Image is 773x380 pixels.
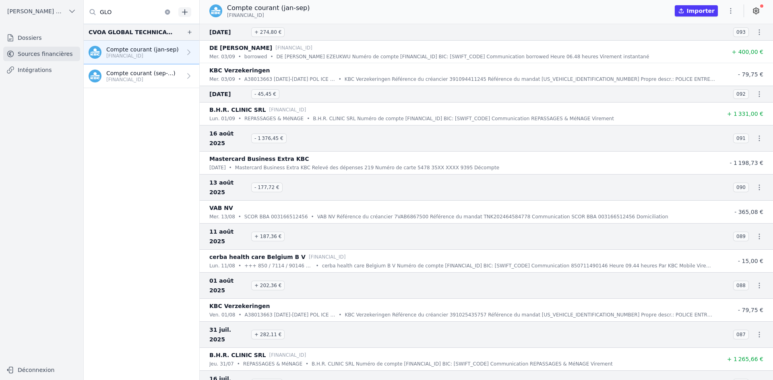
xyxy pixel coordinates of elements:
[275,44,312,52] p: [FINANCIAL_ID]
[244,213,308,221] p: SCOR BBA 003166512456
[322,262,715,270] p: cerba health care Belgium B V Numéro de compte [FINANCIAL_ID] BIC: [SWIFT_CODE] Communication 850...
[732,49,763,55] span: + 400,00 €
[733,134,749,143] span: 091
[269,106,306,114] p: [FINANCIAL_ID]
[251,183,283,192] span: - 177,72 €
[209,227,248,246] span: 11 août 2025
[244,53,267,61] p: borrowed
[227,3,310,13] p: Compte courant (jan-sep)
[106,45,179,53] p: Compte courant (jan-sep)
[251,281,285,290] span: + 202,36 €
[251,89,279,99] span: - 45,45 €
[317,213,668,221] p: VAB NV Référence du créancier 7VAB6867500 Référence du mandat TNK202464584778 Communication SCOR ...
[209,311,235,319] p: ven. 01/08
[244,115,304,123] p: REPASSAGES & MéNAGE
[209,360,234,368] p: jeu. 31/07
[106,76,176,83] p: [FINANCIAL_ID]
[733,89,749,99] span: 092
[251,330,285,339] span: + 282,11 €
[345,75,715,83] p: KBC Verzekeringen Référence du créancier 391094411245 Référence du mandat [US_VEHICLE_IDENTIFICAT...
[339,311,341,319] div: •
[209,301,270,311] p: KBC Verzekeringen
[209,27,248,37] span: [DATE]
[733,183,749,192] span: 090
[209,262,235,270] p: lun. 11/08
[209,203,233,213] p: VAB NV
[269,351,306,359] p: [FINANCIAL_ID]
[251,27,285,37] span: + 274,80 €
[89,70,101,82] img: kbc.png
[209,164,226,172] p: [DATE]
[730,160,763,166] span: - 1 198,73 €
[209,178,248,197] span: 13 août 2025
[307,115,310,123] div: •
[339,75,341,83] div: •
[733,27,749,37] span: 093
[311,213,314,221] div: •
[738,71,763,78] span: - 79,75 €
[89,46,101,59] img: kbc.png
[733,281,749,290] span: 088
[244,75,335,83] p: A38013663 [DATE]-[DATE] POL ICE ENTREPRISE - RESPONSABILITE
[209,276,248,295] span: 01 août 2025
[84,41,199,64] a: Compte courant (jan-sep) [FINANCIAL_ID]
[270,53,273,61] div: •
[245,311,336,319] p: A38013663 [DATE]-[DATE] POL ICE ENTREPRISE - RESPONSABILITE
[209,75,235,83] p: mer. 03/09
[251,134,287,143] span: - 1 376,45 €
[306,360,308,368] div: •
[727,356,763,362] span: + 1 265,66 €
[733,330,749,339] span: 087
[84,5,176,19] input: Filtrer par dossier...
[3,5,80,18] button: [PERSON_NAME] ET PARTNERS SRL
[227,12,264,18] span: [FINANCIAL_ID]
[312,360,613,368] p: B.H.R. CLINIC SRL Numéro de compte [FINANCIAL_ID] BIC: [SWIFT_CODE] Communication REPASSAGES & Mé...
[209,252,306,262] p: cerba health care Belgium B V
[209,115,235,123] p: lun. 01/09
[237,360,240,368] div: •
[84,64,199,88] a: Compte courant (sep-...) [FINANCIAL_ID]
[235,164,499,172] p: Mastercard Business Extra KBC Relevé des dépenses 219 Numéro de carte 5478 35XX XXXX 9395 Décompte
[3,63,80,77] a: Intégrations
[209,4,222,17] img: kbc.png
[675,5,718,16] button: Importer
[3,47,80,61] a: Sources financières
[727,111,763,117] span: + 1 331,00 €
[209,89,248,99] span: [DATE]
[106,53,179,59] p: [FINANCIAL_ID]
[238,213,241,221] div: •
[733,232,749,241] span: 089
[313,115,614,123] p: B.H.R. CLINIC SRL Numéro de compte [FINANCIAL_ID] BIC: [SWIFT_CODE] Communication REPASSAGES & Mé...
[209,213,235,221] p: mer. 13/08
[738,258,763,264] span: - 15,00 €
[316,262,319,270] div: •
[238,311,241,319] div: •
[345,311,715,319] p: KBC Verzekeringen Référence du créancier 391025435757 Référence du mandat [US_VEHICLE_IDENTIFICAT...
[209,129,248,148] span: 16 août 2025
[243,360,302,368] p: REPASSAGES & MéNAGE
[244,262,313,270] p: +++ 850 / 7114 / 90146 +++
[3,364,80,376] button: Déconnexion
[238,115,241,123] div: •
[3,31,80,45] a: Dossiers
[209,53,235,61] p: mer. 03/09
[309,253,346,261] p: [FINANCIAL_ID]
[209,325,248,344] span: 31 juil. 2025
[734,209,763,215] span: - 365,08 €
[238,262,241,270] div: •
[238,53,241,61] div: •
[209,105,266,115] p: B.H.R. CLINIC SRL
[276,53,649,61] p: DE [PERSON_NAME] EZEUKWU Numéro de compte [FINANCIAL_ID] BIC: [SWIFT_CODE] Communication borrowed...
[209,154,309,164] p: Mastercard Business Extra KBC
[738,307,763,313] span: - 79,75 €
[209,350,266,360] p: B.H.R. CLINIC SRL
[209,43,272,53] p: DE [PERSON_NAME]
[89,27,174,37] div: CVOA GLOBAL TECHNICAL SERVICES COMPANY
[251,232,285,241] span: + 187,36 €
[106,69,176,77] p: Compte courant (sep-...)
[7,7,65,15] span: [PERSON_NAME] ET PARTNERS SRL
[229,164,232,172] div: •
[209,66,270,75] p: KBC Verzekeringen
[238,75,241,83] div: •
